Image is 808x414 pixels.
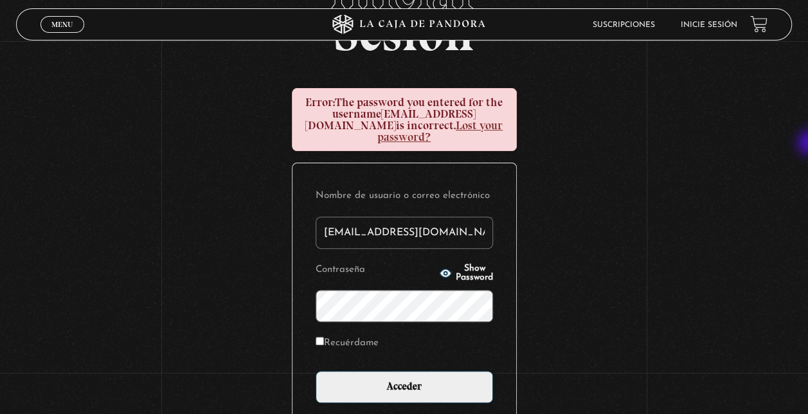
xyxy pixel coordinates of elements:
[48,32,78,40] span: Cerrar
[750,15,768,33] a: View your shopping cart
[456,264,493,282] span: Show Password
[316,186,493,206] label: Nombre de usuario o correo electrónico
[316,334,379,354] label: Recuérdame
[292,88,517,151] div: The password you entered for the username is incorrect.
[377,118,503,144] a: Lost your password?
[316,371,493,403] input: Acceder
[316,260,436,280] label: Contraseña
[305,95,335,109] strong: Error:
[305,107,476,132] strong: [EMAIL_ADDRESS][DOMAIN_NAME]
[51,21,73,28] span: Menu
[439,264,493,282] button: Show Password
[681,21,737,29] a: Inicie sesión
[316,337,324,345] input: Recuérdame
[593,21,655,29] a: Suscripciones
